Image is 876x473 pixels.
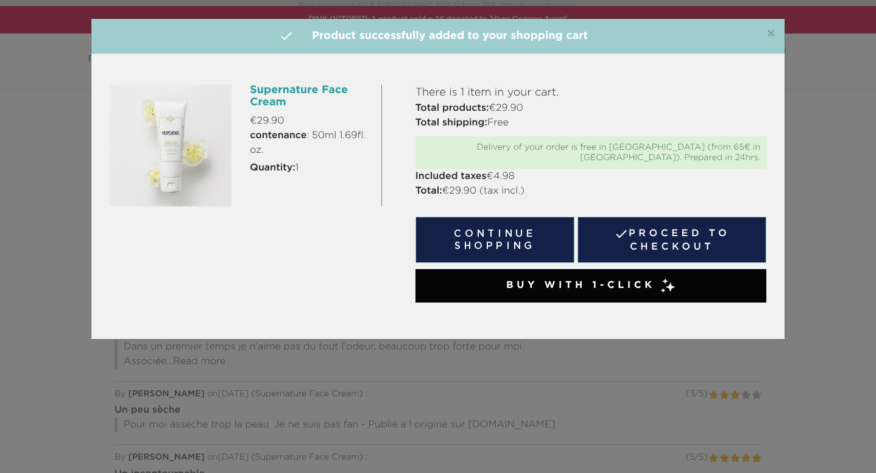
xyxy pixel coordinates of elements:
button: Continue shopping [415,217,575,263]
strong: Quantity: [250,163,295,173]
strong: Total shipping: [415,118,487,128]
p: €29.90 [250,114,372,128]
p: There is 1 item in your cart. [415,85,766,101]
strong: Included taxes [415,172,487,181]
h6: Supernature Face Cream [250,85,372,109]
strong: Total: [415,186,442,196]
p: €4.98 [415,169,766,184]
div: Delivery of your order is free in [GEOGRAPHIC_DATA] (from 65€ in [GEOGRAPHIC_DATA]). Prepared in ... [422,142,760,163]
p: €29.90 [415,101,766,116]
h4: Product successfully added to your shopping cart [101,28,775,44]
strong: contenance [250,131,306,141]
strong: Total products: [415,103,489,113]
p: Free [415,116,766,130]
span: : 50ml 1.69fl. oz. [250,128,372,158]
i:  [279,29,294,43]
button: Close [766,27,775,41]
p: €29.90 (tax incl.) [415,184,766,198]
p: 1 [250,161,372,175]
a: Proceed to checkout [578,217,766,263]
span: × [766,27,775,41]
